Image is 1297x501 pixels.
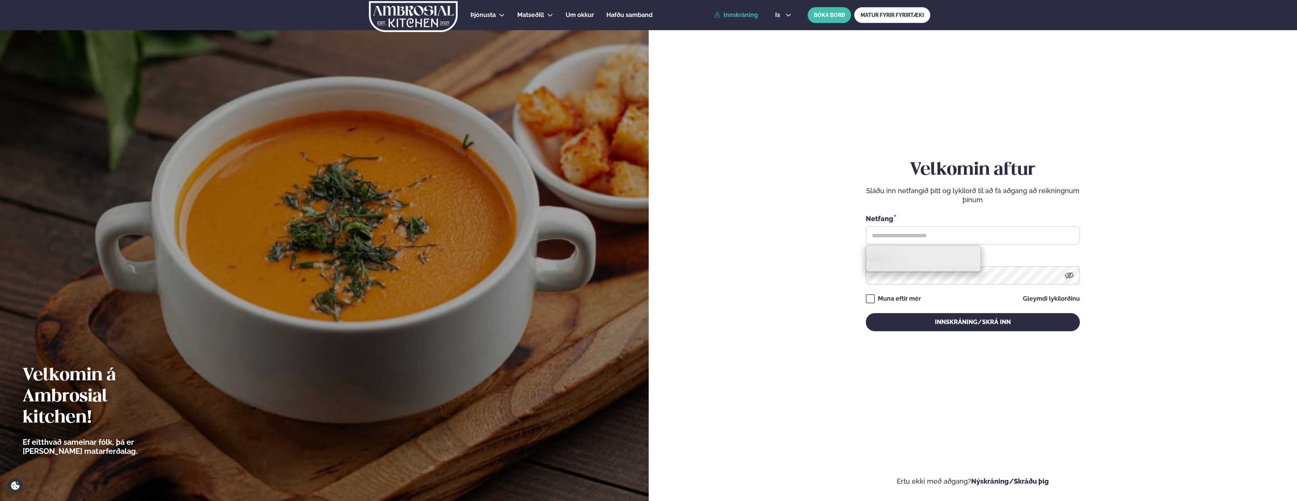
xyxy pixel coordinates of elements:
[566,11,594,20] a: Um okkur
[866,186,1080,204] p: Sláðu inn netfangið þitt og lykilorð til að fá aðgang að reikningnum þínum
[8,478,23,493] a: Cookie settings
[470,11,496,20] a: Þjónusta
[23,365,179,429] h2: Velkomin á Ambrosial kitchen!
[517,11,544,18] span: Matseðill
[866,214,1080,223] div: Netfang
[866,313,1080,331] button: Innskráning/Skrá inn
[866,160,1080,181] h2: Velkomin aftur
[671,477,1275,486] p: Ertu ekki með aðgang?
[517,11,544,20] a: Matseðill
[23,438,179,456] p: Ef eitthvað sameinar fólk, þá er [PERSON_NAME] matarferðalag.
[775,12,782,18] span: is
[606,11,652,20] a: Hafðu samband
[808,7,851,23] button: BÓKA BORÐ
[971,477,1049,485] a: Nýskráning/Skráðu þig
[470,11,496,18] span: Þjónusta
[606,11,652,18] span: Hafðu samband
[1023,296,1080,302] a: Gleymdi lykilorðinu
[854,7,930,23] a: MATUR FYRIR FYRIRTÆKI
[368,1,458,32] img: logo
[714,12,758,18] a: Innskráning
[769,12,797,18] button: is
[566,11,594,18] span: Um okkur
